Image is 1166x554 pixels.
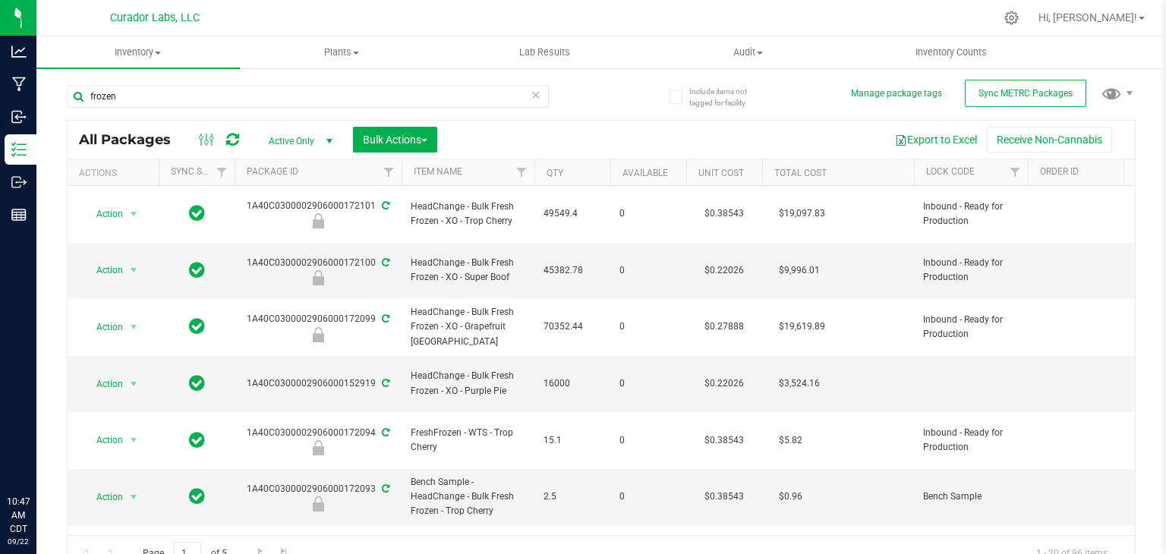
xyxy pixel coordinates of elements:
span: $19,097.83 [771,203,833,225]
inline-svg: Inventory [11,142,27,157]
span: select [124,260,143,281]
a: Inventory Counts [849,36,1053,68]
span: HeadChange - Bulk Fresh Frozen - XO - Super Boof [411,256,525,285]
span: Action [83,486,124,508]
iframe: Resource center [15,433,61,478]
span: Lab Results [499,46,591,59]
a: Filter [210,159,235,185]
a: Plants [240,36,443,68]
span: Action [83,430,124,451]
span: 0 [619,206,677,221]
span: Inventory Counts [895,46,1007,59]
span: HeadChange - Bulk Fresh Frozen - XO - Grapefruit [GEOGRAPHIC_DATA] [411,305,525,349]
td: $0.22026 [686,243,762,300]
div: Bench Sample [232,496,404,512]
button: Sync METRC Packages [965,80,1086,107]
inline-svg: Inbound [11,109,27,124]
td: $0.38543 [686,186,762,243]
span: Hi, [PERSON_NAME]! [1038,11,1137,24]
a: Sync Status [171,166,229,177]
span: Sync from Compliance System [380,313,389,324]
inline-svg: Manufacturing [11,77,27,92]
span: Include items not tagged for facility [689,86,765,109]
span: In Sync [189,316,205,337]
span: 0 [619,433,677,448]
span: $9,996.01 [771,260,827,282]
span: In Sync [189,373,205,394]
span: Sync from Compliance System [380,483,389,494]
div: Inbound - Ready for Production [232,270,404,285]
span: FreshFrozen - WTS - Trop Cherry [411,426,525,455]
span: In Sync [189,260,205,281]
button: Manage package tags [851,87,942,100]
span: 16000 [544,376,601,391]
div: 1A40C0300002906000172100 [232,256,404,285]
a: Filter [377,159,402,185]
span: 0 [619,489,677,504]
a: Lock Code [926,166,975,177]
td: $0.27888 [686,299,762,356]
button: Bulk Actions [353,127,437,153]
a: Audit [646,36,849,68]
span: In Sync [189,430,205,451]
span: 70352.44 [544,319,601,334]
span: $5.82 [771,430,810,452]
button: Receive Non-Cannabis [987,127,1112,153]
span: Inbound - Ready for Production [923,256,1019,285]
div: 1A40C0300002906000172101 [232,199,404,228]
span: 0 [619,319,677,334]
a: Lab Results [443,36,647,68]
span: Sync from Compliance System [380,378,389,389]
span: Bench Sample - HeadChange - Bulk Fresh Frozen - Trop Cherry [411,475,525,519]
span: Inventory [36,46,240,59]
span: select [124,430,143,451]
span: $3,524.16 [771,373,827,395]
span: Bulk Actions [363,134,427,146]
div: Inbound - Ready for Production [232,440,404,455]
td: $0.38543 [686,469,762,526]
div: 1A40C0300002906000172099 [232,312,404,342]
span: Sync from Compliance System [380,427,389,438]
span: Inbound - Ready for Production [923,426,1019,455]
span: Inbound - Ready for Production [923,313,1019,342]
a: Available [622,168,668,178]
a: Filter [1117,159,1142,185]
span: 0 [619,263,677,278]
span: In Sync [189,486,205,507]
span: Bench Sample [923,489,1019,504]
span: select [124,373,143,395]
span: 49549.4 [544,206,601,221]
span: Action [83,203,124,225]
span: Sync from Compliance System [380,257,389,268]
div: Inbound - Ready for Production [232,213,404,228]
input: Search Package ID, Item Name, SKU, Lot or Part Number... [67,85,549,108]
span: select [124,316,143,338]
a: Total Cost [774,168,827,178]
span: Action [83,260,124,281]
td: $0.38543 [686,412,762,469]
button: Export to Excel [885,127,987,153]
div: 1A40C0300002906000172093 [232,482,404,512]
span: select [124,203,143,225]
span: Clear [531,85,541,105]
inline-svg: Reports [11,207,27,222]
p: 10:47 AM CDT [7,495,30,536]
div: 1A40C0300002906000172094 [232,426,404,455]
td: $0.22026 [686,356,762,413]
a: Filter [509,159,534,185]
a: Inventory [36,36,240,68]
span: $19,619.89 [771,316,833,338]
div: Actions [79,168,153,178]
span: Plants [241,46,443,59]
span: Curador Labs, LLC [110,11,200,24]
p: 09/22 [7,536,30,547]
span: Action [83,316,124,338]
span: Audit [647,46,849,59]
span: HeadChange - Bulk Fresh Frozen - XO - Purple Pie [411,369,525,398]
span: Action [83,373,124,395]
inline-svg: Outbound [11,175,27,190]
span: All Packages [79,131,186,148]
span: 45382.78 [544,263,601,278]
inline-svg: Analytics [11,44,27,59]
span: Sync METRC Packages [978,88,1073,99]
